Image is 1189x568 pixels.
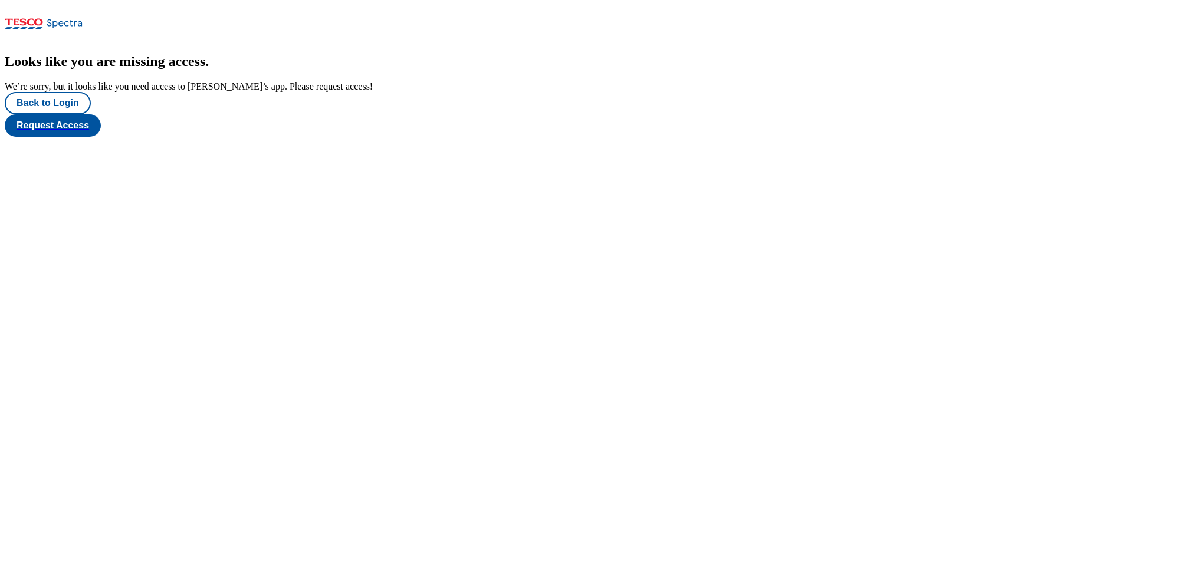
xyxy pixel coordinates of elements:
a: Request Access [5,114,1184,137]
button: Request Access [5,114,101,137]
span: . [205,54,209,69]
button: Back to Login [5,92,91,114]
div: We’re sorry, but it looks like you need access to [PERSON_NAME]’s app. Please request access! [5,81,1184,92]
h2: Looks like you are missing access [5,54,1184,70]
a: Back to Login [5,92,1184,114]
